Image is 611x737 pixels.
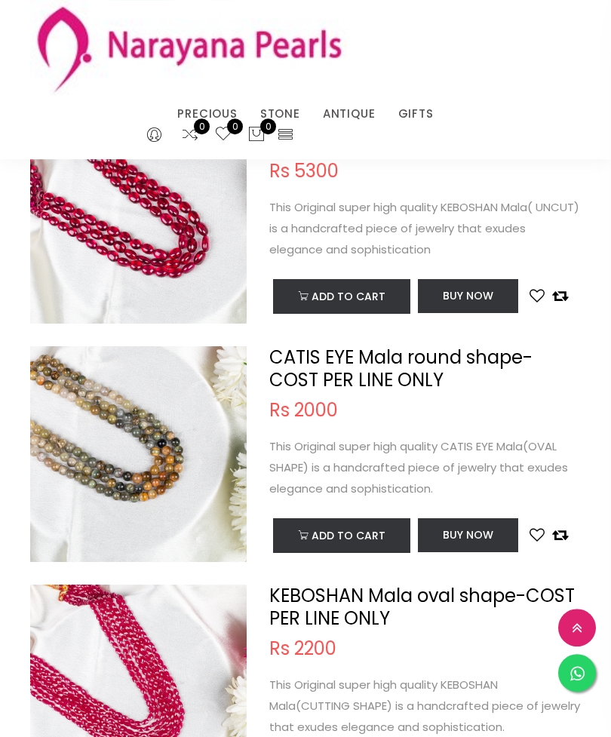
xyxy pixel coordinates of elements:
a: KEBOSHAN Mala oval shape-COST PER LINE ONLY [269,583,575,631]
button: Buy Now [418,518,518,552]
p: This Original super high quality CATIS EYE Mala(OVAL SHAPE) is a handcrafted piece of jewelry tha... [269,436,581,499]
a: GIFTS [398,103,434,125]
a: PRECIOUS [177,103,237,125]
button: Buy Now [418,279,518,313]
span: Rs 5300 [269,162,339,180]
span: 0 [227,118,243,134]
a: 0 [214,125,232,145]
button: 0 [247,125,266,145]
span: Rs 2200 [269,640,336,658]
button: Add to wishlist [530,287,545,305]
p: This Original super high quality KEBOSHAN Mala( UNCUT) is a handcrafted piece of jewelry that exu... [269,197,581,260]
span: 0 [194,118,210,134]
span: 0 [260,118,276,134]
button: Add to compare [552,287,568,305]
span: Rs 2000 [269,401,338,419]
button: Add to cart [273,279,410,314]
button: Add to compare [552,526,568,544]
button: Add to wishlist [530,526,545,544]
a: 0 [181,125,199,145]
a: ANTIQUE [323,103,376,125]
a: CATIS EYE Mala round shape-COST PER LINE ONLY [269,345,533,392]
button: Add to cart [273,518,410,553]
a: STONE [260,103,300,125]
